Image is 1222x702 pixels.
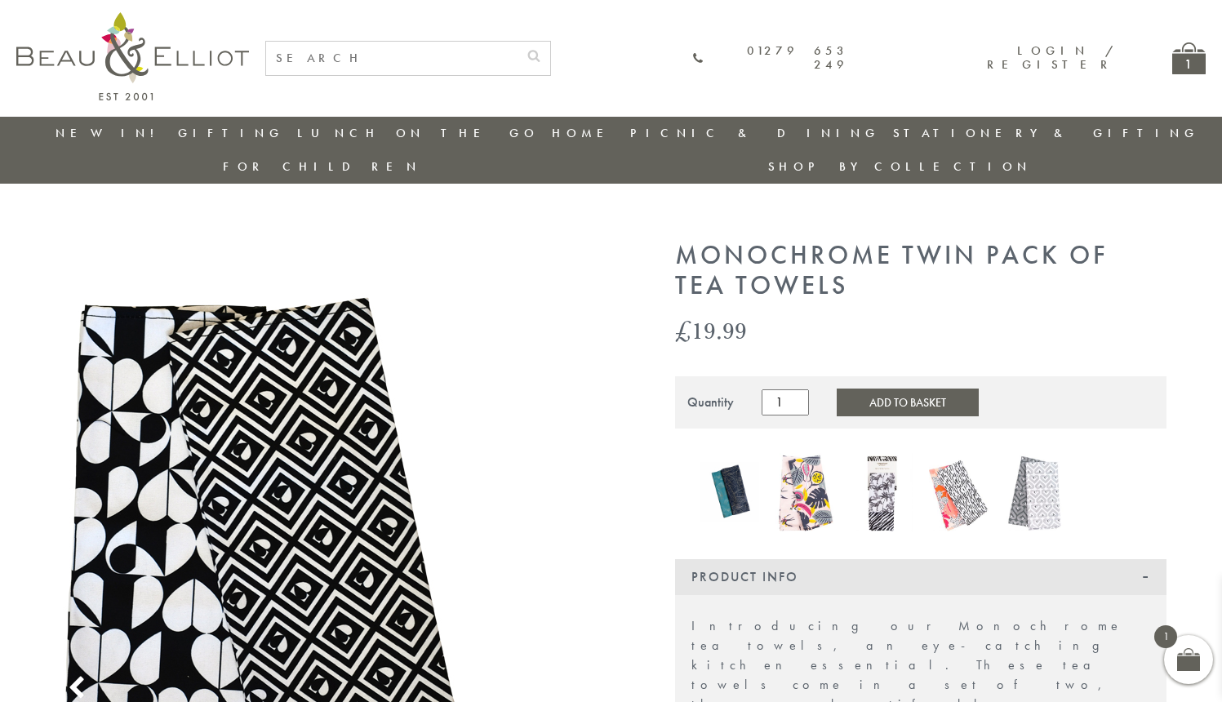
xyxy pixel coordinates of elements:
input: Product quantity [762,389,809,415]
a: 01279 653 249 [692,44,849,73]
img: Madagascar Twin Pack of Tea Towels [852,453,913,531]
a: Gifting [178,125,284,141]
a: Stationery & Gifting [893,125,1199,141]
a: Shop by collection [768,158,1032,175]
img: Botanicals Set of 2 tea towels [700,462,760,522]
bdi: 19.99 [675,313,747,347]
a: Tribal Fusion Twin Pack of Tea Towels [929,453,989,535]
img: Tribal Fusion Twin Pack of Tea Towels [929,453,989,531]
a: Home [552,125,617,141]
img: Vibe Cotton Twin Pack of Tea Towels [1005,453,1065,531]
span: 1 [1154,625,1177,648]
a: 1 [1172,42,1206,74]
div: Product Info [675,559,1166,595]
a: Lunch On The Go [297,125,539,141]
div: Quantity [687,395,734,410]
a: Login / Register [987,42,1115,73]
a: New in! [56,125,165,141]
h1: Monochrome Twin Pack of Tea Towels [675,241,1166,301]
a: Guatemala Twin Pack of Tea Towels [775,453,836,535]
a: Botanicals Set of 2 tea towels [700,462,760,526]
img: logo [16,12,249,100]
span: £ [675,313,691,347]
button: Add to Basket [837,389,979,416]
a: Vibe Cotton Twin Pack of Tea Towels [1005,453,1065,535]
img: Guatemala Twin Pack of Tea Towels [775,453,836,531]
a: For Children [223,158,421,175]
input: SEARCH [266,42,518,75]
a: Madagascar Twin Pack of Tea Towels [852,453,913,535]
a: Picnic & Dining [630,125,880,141]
